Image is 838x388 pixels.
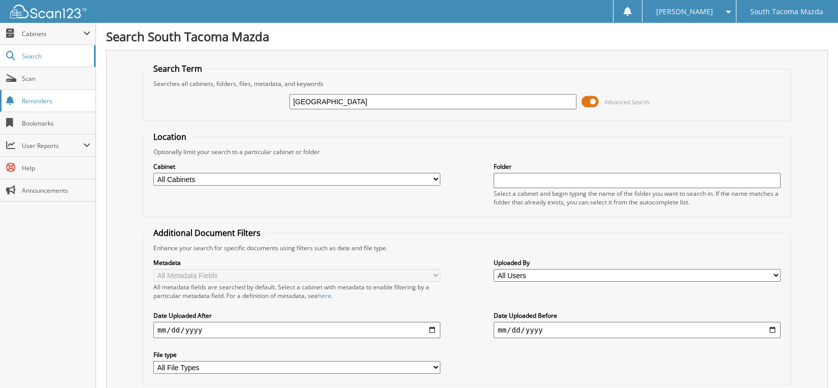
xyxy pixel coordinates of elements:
[153,311,440,320] label: Date Uploaded After
[22,29,83,38] span: Cabinets
[148,227,266,238] legend: Additional Document Filters
[22,141,83,150] span: User Reports
[22,164,90,172] span: Help
[148,244,786,252] div: Enhance your search for specific documents using filters such as date and file type.
[22,74,90,83] span: Scan
[494,189,781,206] div: Select a cabinet and begin typing the name of the folder you want to search in. If the name match...
[656,9,713,15] span: [PERSON_NAME]
[153,283,440,300] div: All metadata fields are searched by default. Select a cabinet with metadata to enable filtering b...
[750,9,823,15] span: South Tacoma Mazda
[148,79,786,88] div: Searches all cabinets, folders, files, metadata, and keywords
[604,98,650,106] span: Advanced Search
[106,28,828,45] h1: Search South Tacoma Mazda
[153,322,440,338] input: start
[10,5,86,18] img: scan123-logo-white.svg
[148,131,191,142] legend: Location
[148,147,786,156] div: Optionally limit your search to a particular cabinet or folder
[494,162,781,171] label: Folder
[153,350,440,359] label: File type
[22,52,89,61] span: Search
[318,291,331,300] a: here
[22,186,90,195] span: Announcements
[494,258,781,267] label: Uploaded By
[22,97,90,105] span: Reminders
[494,311,781,320] label: Date Uploaded Before
[153,162,440,171] label: Cabinet
[148,63,207,74] legend: Search Term
[153,258,440,267] label: Metadata
[22,119,90,128] span: Bookmarks
[494,322,781,338] input: end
